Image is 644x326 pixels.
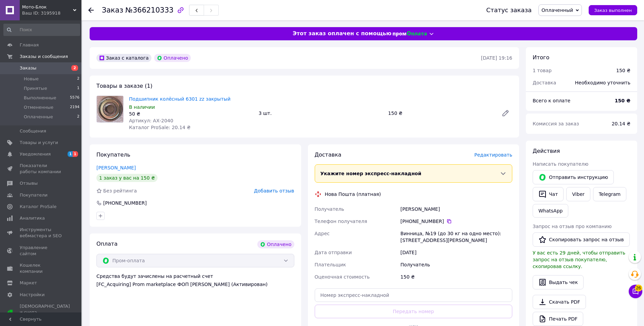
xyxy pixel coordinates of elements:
input: Поиск [3,24,80,36]
div: Ваш ID: 3195918 [22,10,81,16]
span: Запрос на отзыв про компанию [533,224,612,229]
div: Оплачено [154,54,191,62]
span: 1 товар [533,68,552,73]
div: 150 ₴ [385,108,496,118]
span: Уведомления [20,151,51,157]
a: Печать PDF [533,312,583,326]
span: Без рейтинга [103,188,137,193]
div: 150 ₴ [616,67,630,74]
div: [FC_Acquiring] Prom marketplace ФОП [PERSON_NAME] (Активирован) [96,281,294,288]
button: Чат с покупателем26 [629,285,642,298]
span: Новые [24,76,39,82]
div: [PHONE_NUMBER] [103,200,147,206]
div: Винница, №19 (до 30 кг на одно место): [STREET_ADDRESS][PERSON_NAME] [399,227,514,246]
img: Подшипник колёсный 6301 zz закрытый [97,96,123,122]
b: 150 ₴ [615,98,630,103]
span: Этот заказ оплачен с помощью [293,30,391,38]
span: Оплата [96,241,117,247]
span: [DEMOGRAPHIC_DATA] и счета [20,303,70,322]
div: Необходимо уточнить [571,75,634,90]
button: Выдать чек [533,275,584,289]
span: №366210333 [125,6,173,14]
span: Заказ [102,6,123,14]
span: Товары в заказе (1) [96,83,152,89]
span: 1 [77,85,79,91]
span: Адрес [315,231,330,236]
a: Telegram [593,187,626,201]
span: У вас есть 29 дней, чтобы отправить запрос на отзыв покупателю, скопировав ссылку. [533,250,625,269]
span: Действия [533,148,560,154]
a: Подшипник колёсный 6301 zz закрытый [129,96,231,102]
span: Каталог ProSale [20,204,56,210]
a: WhatsApp [533,204,568,218]
span: Каталог ProSale: 20.14 ₴ [129,125,190,130]
span: Написать покупателю [533,161,588,167]
span: Мото-Блок [22,4,73,10]
span: Дата отправки [315,250,352,255]
span: Заказы [20,65,36,71]
div: 3 шт. [256,108,386,118]
div: [DATE] [399,246,514,259]
span: Выполненные [24,95,56,101]
span: Заказ выполнен [594,8,632,13]
span: 2194 [70,104,79,110]
span: 26 [635,285,642,291]
span: Оплаченные [24,114,53,120]
span: Добавить отзыв [254,188,294,193]
span: Показатели работы компании [20,163,63,175]
span: Оценочная стоимость [315,274,370,280]
button: Заказ выполнен [589,5,637,15]
div: Нова Пошта (платная) [323,191,383,198]
div: Статус заказа [486,7,532,14]
span: Телефон получателя [315,219,367,224]
a: Скачать PDF [533,295,586,309]
span: 5576 [70,95,79,101]
div: 150 ₴ [399,271,514,283]
div: [PHONE_NUMBER] [401,218,512,225]
span: Плательщик [315,262,346,267]
span: 20.14 ₴ [612,121,630,126]
time: [DATE] 19:16 [481,55,512,61]
span: Итого [533,54,549,61]
button: Чат [533,187,564,201]
span: Покупатели [20,192,48,198]
span: 2 [77,114,79,120]
span: Товары и услуги [20,140,58,146]
span: Покупатель [96,151,130,158]
span: Всего к оплате [533,98,570,103]
span: В наличии [129,104,155,110]
span: Сообщения [20,128,46,134]
span: Артикул: АХ-2040 [129,118,173,123]
span: Принятые [24,85,47,91]
div: Вернуться назад [88,7,94,14]
span: Оплаченный [541,7,573,13]
div: Оплачено [257,240,294,248]
span: Получатель [315,206,344,212]
div: Средства будут зачислены на расчетный счет [96,273,294,288]
span: Инструменты вебмастера и SEO [20,227,63,239]
div: Заказ с каталога [96,54,151,62]
span: Настройки [20,292,44,298]
span: Отмененные [24,104,53,110]
a: [PERSON_NAME] [96,165,136,170]
span: Доставка [315,151,342,158]
span: 1 [73,151,78,157]
span: Доставка [533,80,556,85]
input: Номер экспресс-накладной [315,288,513,302]
a: Viber [566,187,590,201]
span: Главная [20,42,39,48]
span: Управление сайтом [20,245,63,257]
span: Кошелек компании [20,262,63,274]
span: 2 [71,65,78,71]
div: 1 заказ у вас на 150 ₴ [96,174,158,182]
button: Отправить инструкцию [533,170,614,184]
span: Комиссия за заказ [533,121,579,126]
span: Заказы и сообщения [20,54,68,60]
span: 1 [68,151,73,157]
span: 2 [77,76,79,82]
div: [PERSON_NAME] [399,203,514,215]
span: Редактировать [474,152,512,158]
span: Маркет [20,280,37,286]
div: Получатель [399,259,514,271]
a: Редактировать [499,106,512,120]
